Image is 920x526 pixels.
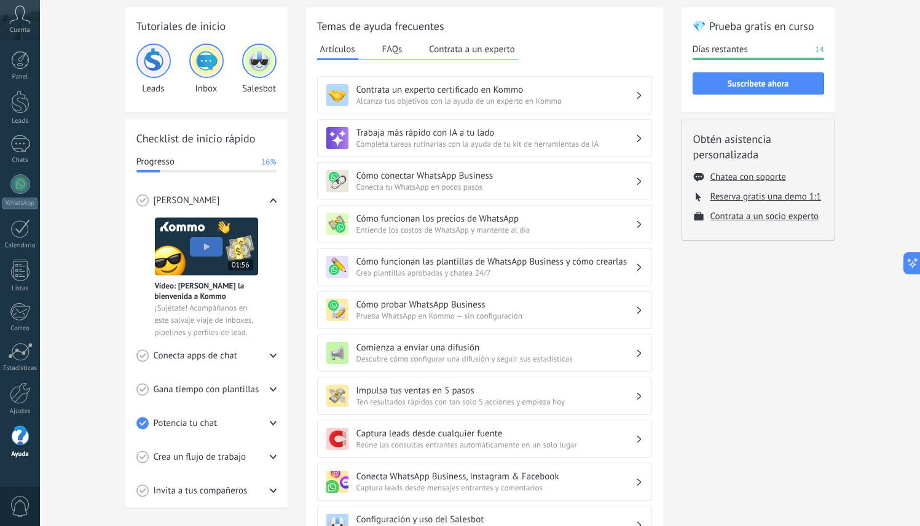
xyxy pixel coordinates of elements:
span: Progresso [136,156,175,168]
h2: Temas de ayuda frecuentes [317,18,652,34]
div: Estadísticas [2,365,38,373]
span: Gana tiempo con plantillas [154,384,259,396]
button: Artículos [317,40,358,60]
h2: Tutoriales de inicio [136,18,277,34]
h2: Obtén asistencia personalizada [693,131,824,162]
h3: Impulsa tus ventas en 5 pasos [356,385,635,396]
span: Suscríbete ahora [728,79,789,88]
div: Calendario [2,242,38,250]
span: Invita a tus compañeros [154,485,248,497]
span: Reúne las consultas entrantes automáticamente en un solo lugar [356,439,635,450]
h3: Configuración y uso del Salesbot [356,514,635,525]
div: Chats [2,157,38,164]
h3: Contrata un experto certificado en Kommo [356,84,635,96]
button: FAQs [379,40,406,58]
span: [PERSON_NAME] [154,195,220,207]
h3: Trabaja más rápido con IA a tu lado [356,127,635,139]
span: Alcanza tus objetivos con la ayuda de un experto en Kommo [356,96,635,106]
h2: Checklist de inicio rápido [136,131,277,146]
span: 16% [261,156,276,168]
button: Reserva gratis una demo 1:1 [710,191,822,203]
div: Correo [2,325,38,333]
span: Completa tareas rutinarias con la ayuda de tu kit de herramientas de IA [356,139,635,149]
div: WhatsApp [2,198,37,209]
span: 14 [815,44,824,56]
span: Crea plantillas aprobadas y chatea 24/7 [356,268,635,278]
div: Leads [136,44,171,95]
h2: 💎 Prueba gratis en curso [693,18,824,34]
div: Leads [2,117,38,125]
h3: Cómo conectar WhatsApp Business [356,170,635,182]
h3: Conecta WhatsApp Business, Instagram & Facebook [356,471,635,482]
div: Ajustes [2,408,38,416]
h3: Cómo funcionan los precios de WhatsApp [356,213,635,225]
span: Conecta apps de chat [154,350,237,362]
span: Potencia tu chat [154,417,218,430]
span: Entiende los costos de WhatsApp y mantente al día [356,225,635,235]
span: Prueba WhatsApp en Kommo — sin configuración [356,311,635,321]
span: Cuenta [10,26,30,34]
h3: Comienza a enviar una difusión [356,342,635,354]
span: Captura leads desde mensajes entrantes y comentarios [356,482,635,493]
span: Descubre cómo configurar una difusión y seguir sus estadísticas [356,354,635,364]
span: Días restantes [693,44,748,56]
span: Vídeo: [PERSON_NAME] la bienvenida a Kommo [155,280,258,301]
h3: Cómo funcionan las plantillas de WhatsApp Business y cómo crearlas [356,256,635,268]
div: Inbox [189,44,224,95]
div: Panel [2,73,38,81]
div: Ayuda [2,451,38,458]
h3: Cómo probar WhatsApp Business [356,299,635,311]
span: ¡Sujétate! Acompáñanos en este salvaje viaje de inboxes, pipelines y perfiles de lead. [155,302,258,339]
span: Conecta tu WhatsApp en pocos pasos [356,182,635,192]
span: Ten resultados rápidos con tan solo 5 acciones y empieza hoy [356,396,635,407]
img: Meet video [155,217,258,276]
div: Listas [2,285,38,293]
span: Crea un flujo de trabajo [154,451,246,463]
button: Chatea con soporte [710,171,786,183]
button: Contrata a un socio experto [710,211,819,222]
div: Salesbot [242,44,277,95]
button: Suscríbete ahora [693,72,824,95]
button: Contrata a un experto [426,40,517,58]
h3: Captura leads desde cualquier fuente [356,428,635,439]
